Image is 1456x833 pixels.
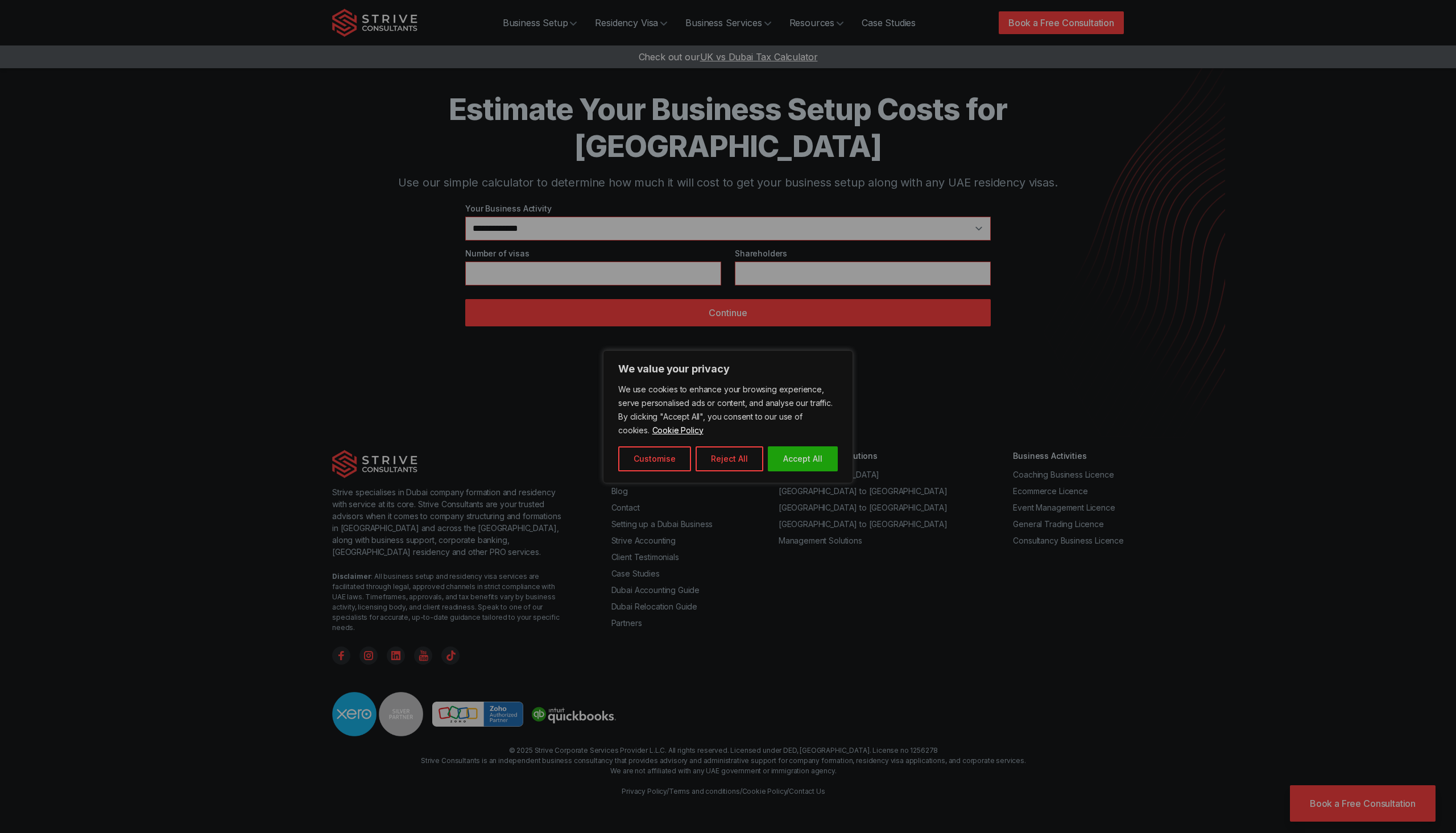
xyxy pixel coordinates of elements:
[618,383,838,437] p: We use cookies to enhance your browsing experience, serve personalised ads or content, and analys...
[618,362,838,376] p: We value your privacy
[768,446,838,471] button: Accept All
[696,446,763,471] button: Reject All
[652,425,704,436] a: Cookie Policy
[618,446,691,471] button: Customise
[603,350,853,483] div: We value your privacy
